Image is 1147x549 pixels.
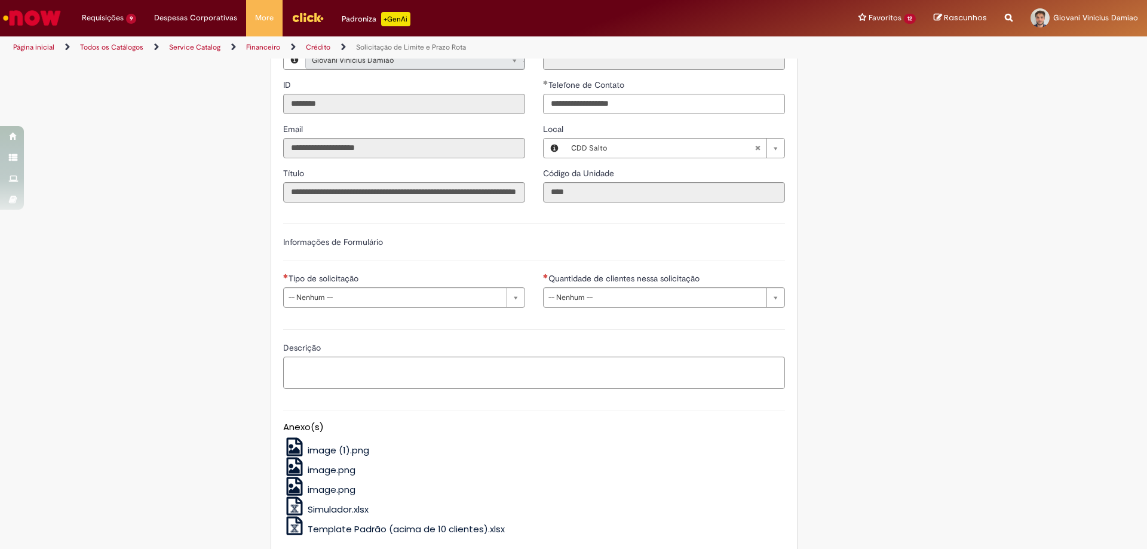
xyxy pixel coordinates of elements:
[571,139,755,158] span: CDD Salto
[381,12,410,26] p: +GenAi
[749,139,766,158] abbr: Limpar campo Local
[126,14,136,24] span: 9
[543,274,548,278] span: Necessários
[934,13,987,24] a: Rascunhos
[308,464,355,476] span: image.png
[305,50,525,69] a: Giovani Vinicius DamiaoLimpar campo Favorecido
[283,237,383,247] label: Informações de Formulário
[80,42,143,52] a: Todos os Catálogos
[1053,13,1138,23] span: Giovani Vinicius Damiao
[289,288,501,307] span: -- Nenhum --
[548,273,702,284] span: Quantidade de clientes nessa solicitação
[154,12,237,24] span: Despesas Corporativas
[283,79,293,90] span: Somente leitura - ID
[342,12,410,26] div: Padroniza
[283,483,356,496] a: image.png
[283,79,293,91] label: Somente leitura - ID
[543,167,617,179] label: Somente leitura - Código da Unidade
[308,503,369,516] span: Simulador.xlsx
[548,288,760,307] span: -- Nenhum --
[283,357,785,389] textarea: Descrição
[543,80,548,85] span: Obrigatório Preenchido
[9,36,756,59] ul: Trilhas de página
[169,42,220,52] a: Service Catalog
[544,139,565,158] button: Local, Visualizar este registro CDD Salto
[312,51,494,70] span: Giovani Vinicius Damiao
[308,483,355,496] span: image.png
[289,273,361,284] span: Tipo de solicitação
[283,123,305,135] label: Somente leitura - Email
[543,182,785,203] input: Código da Unidade
[306,42,330,52] a: Crédito
[283,523,505,535] a: Template Padrão (acima de 10 clientes).xlsx
[283,464,356,476] a: image.png
[356,42,466,52] a: Solicitação de Limite e Prazo Rota
[543,50,785,70] input: Departamento
[904,14,916,24] span: 12
[283,342,323,353] span: Descrição
[308,523,505,535] span: Template Padrão (acima de 10 clientes).xlsx
[543,94,785,114] input: Telefone de Contato
[13,42,54,52] a: Página inicial
[543,124,566,134] span: Local
[283,422,785,433] h5: Anexo(s)
[283,167,306,179] label: Somente leitura - Título
[255,12,274,24] span: More
[1,6,63,30] img: ServiceNow
[82,12,124,24] span: Requisições
[283,182,525,203] input: Título
[944,12,987,23] span: Rascunhos
[283,168,306,179] span: Somente leitura - Título
[284,50,305,69] button: Favorecido, Visualizar este registro Giovani Vinicius Damiao
[869,12,901,24] span: Favoritos
[548,79,627,90] span: Telefone de Contato
[246,42,280,52] a: Financeiro
[283,444,370,456] a: image (1).png
[283,138,525,158] input: Email
[283,503,369,516] a: Simulador.xlsx
[543,168,617,179] span: Somente leitura - Código da Unidade
[565,139,784,158] a: CDD SaltoLimpar campo Local
[308,444,369,456] span: image (1).png
[292,8,324,26] img: click_logo_yellow_360x200.png
[283,94,525,114] input: ID
[283,124,305,134] span: Somente leitura - Email
[283,274,289,278] span: Necessários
